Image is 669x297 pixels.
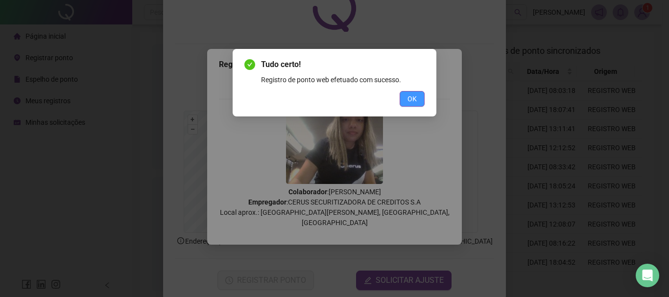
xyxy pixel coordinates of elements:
[244,59,255,70] span: check-circle
[261,59,425,70] span: Tudo certo!
[636,264,659,287] div: Open Intercom Messenger
[407,93,417,104] span: OK
[400,91,425,107] button: OK
[261,74,425,85] div: Registro de ponto web efetuado com sucesso.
